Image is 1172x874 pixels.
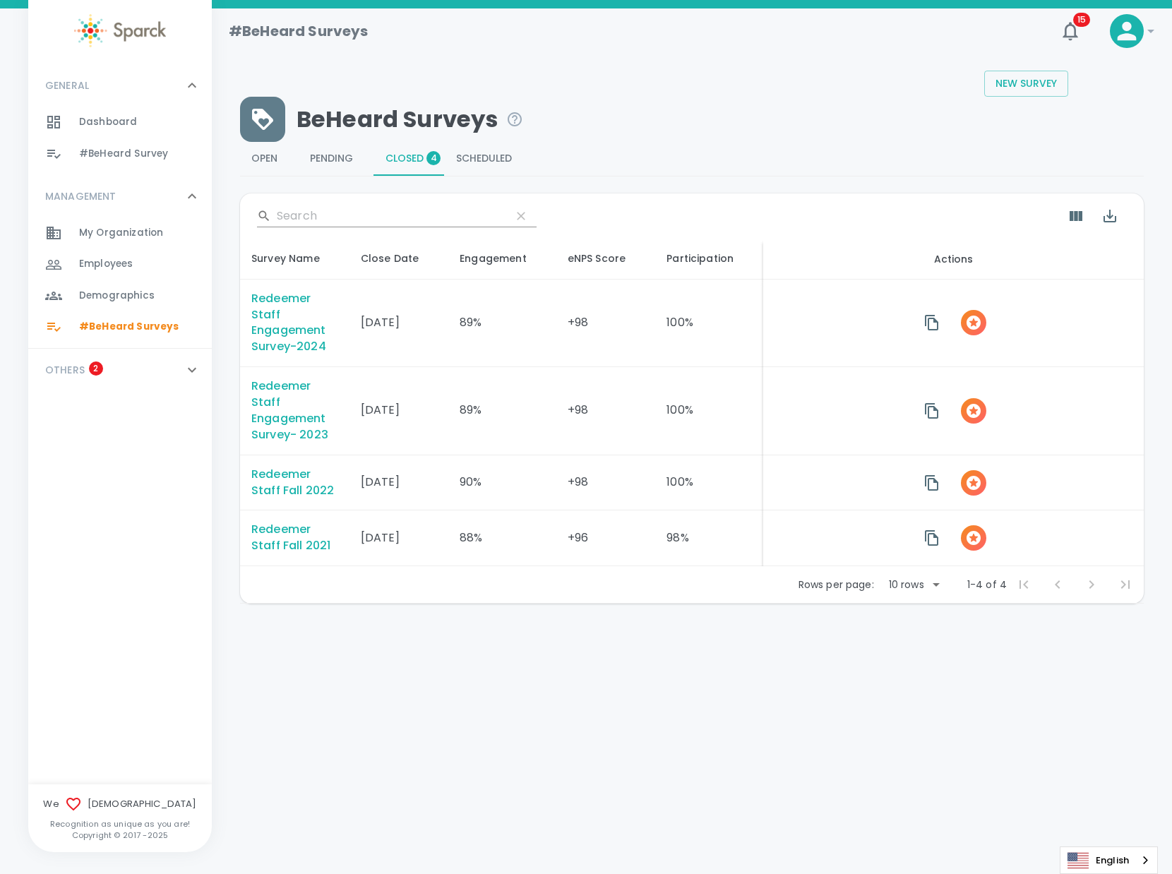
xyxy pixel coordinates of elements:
[79,320,179,334] span: #BeHeard Surveys
[1073,13,1090,27] span: 15
[251,291,338,356] div: Redeemer Staff Engagement Survey-2024
[361,250,438,267] span: Survey will close on
[251,152,287,165] span: Open
[1075,568,1108,601] span: Next Page
[448,455,556,511] td: 90%
[556,280,656,368] td: +98
[277,205,500,227] input: Search
[1007,568,1041,601] span: First Page
[28,311,212,342] a: #BeHeard Surveys
[655,455,763,511] td: 100%
[28,14,212,47] a: Sparck logo
[251,250,338,267] div: Survey Name
[45,363,85,377] p: OTHERS
[79,147,168,161] span: #BeHeard Survey
[251,467,338,499] div: Redeemer Staff Fall 2022
[310,152,363,165] span: Pending
[1060,847,1157,873] a: English
[79,226,163,240] span: My Organization
[229,20,368,42] h1: #BeHeard Surveys
[349,510,449,566] td: [DATE]
[240,142,1144,176] div: Rewards system
[1108,568,1142,601] span: Last Page
[568,250,645,267] div: eNPS Score
[79,115,137,129] span: Dashboard
[28,249,212,280] a: Employees
[28,107,212,138] a: Dashboard
[556,510,656,566] td: +96
[506,111,523,128] svg: Manage BeHeard Surveys sertting for each survey in your organization
[28,830,212,841] p: Copyright © 2017 - 2025
[251,522,338,554] div: Redeemer Staff Fall 2021
[655,367,763,455] td: 100%
[257,209,271,223] svg: Search
[349,280,449,368] td: [DATE]
[666,250,752,267] span: % of Participant attend the survey
[28,280,212,311] a: Demographics
[967,577,1007,592] p: 1-4 of 4
[45,78,89,92] p: GENERAL
[349,455,449,511] td: [DATE]
[556,455,656,511] td: +98
[1053,14,1087,48] button: 15
[385,152,433,165] span: Closed
[361,250,438,267] div: Close Date
[448,280,556,368] td: 89%
[460,250,545,267] div: Engagement
[28,217,212,349] div: MANAGEMENT
[28,818,212,830] p: Recognition as unique as you are!
[297,105,523,133] span: BeHeard Surveys
[426,151,441,165] span: 4
[1060,846,1158,874] div: Language
[568,250,645,267] span: Employee Net Promoter Score.
[89,361,103,376] span: 2
[456,152,522,165] span: Scheduled
[448,367,556,455] td: 89%
[460,250,545,267] span: The extent to which employees feel passionate about their jobs, are committed to our organization...
[666,250,752,267] div: Participation
[79,257,133,271] span: Employees
[1059,199,1093,233] button: Show Columns
[28,64,212,107] div: GENERAL
[655,510,763,566] td: 98%
[1060,846,1158,874] aside: Language selected: English
[28,175,212,217] div: MANAGEMENT
[885,577,928,592] div: 10 rows
[28,107,212,175] div: GENERAL
[1093,199,1127,233] button: Export
[984,71,1068,97] button: New Survey
[556,367,656,455] td: +98
[28,217,212,249] a: My Organization
[448,510,556,566] td: 88%
[349,367,449,455] td: [DATE]
[74,14,166,47] img: Sparck logo
[655,280,763,368] td: 100%
[45,189,116,203] p: MANAGEMENT
[28,796,212,813] span: We [DEMOGRAPHIC_DATA]
[251,378,338,443] div: Redeemer Staff Engagement Survey- 2023
[799,577,874,592] p: Rows per page:
[79,289,155,303] span: Demographics
[28,349,212,391] div: OTHERS2
[1041,568,1075,601] span: Previous Page
[28,138,212,169] a: #BeHeard Survey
